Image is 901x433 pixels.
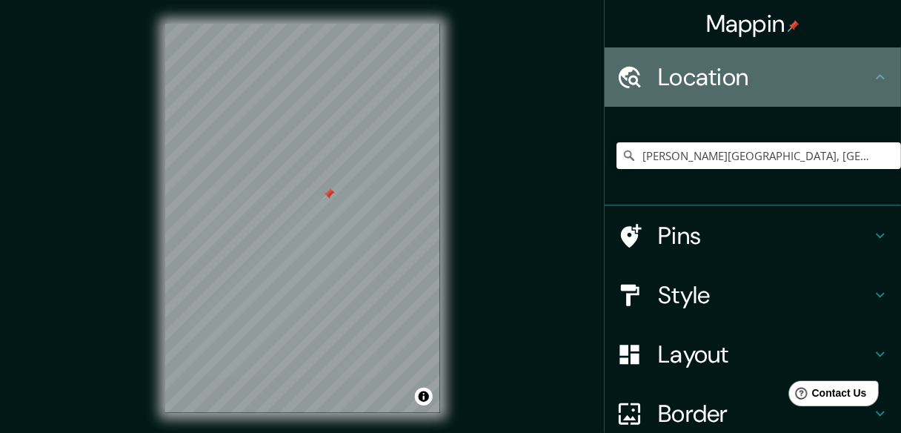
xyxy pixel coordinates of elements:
iframe: Help widget launcher [769,375,885,417]
input: Pick your city or area [616,142,901,169]
h4: Style [658,280,871,310]
div: Pins [605,206,901,265]
h4: Pins [658,221,871,251]
h4: Mappin [706,9,800,39]
button: Toggle attribution [415,388,433,406]
h4: Location [658,62,871,92]
h4: Border [658,399,871,429]
h4: Layout [658,340,871,369]
div: Location [605,47,901,107]
div: Style [605,265,901,325]
canvas: Map [165,24,440,413]
img: pin-icon.png [788,20,799,32]
div: Layout [605,325,901,384]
